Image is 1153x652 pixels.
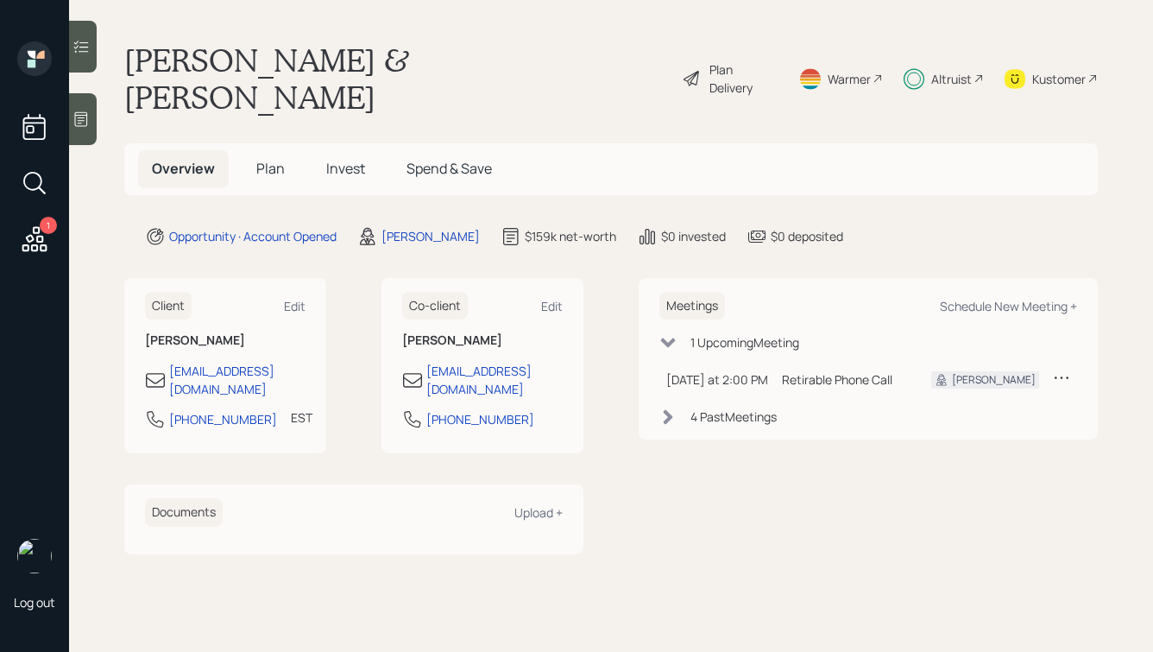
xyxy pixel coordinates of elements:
img: hunter_neumayer.jpg [17,539,52,573]
div: [PHONE_NUMBER] [426,410,534,428]
div: [PERSON_NAME] [952,372,1036,388]
h6: Co-client [402,292,468,320]
div: [PHONE_NUMBER] [169,410,277,428]
div: Edit [541,298,563,314]
h6: Meetings [659,292,725,320]
span: Spend & Save [406,159,492,178]
div: Plan Delivery [709,60,778,97]
div: [DATE] at 2:00 PM [666,370,768,389]
h6: [PERSON_NAME] [402,333,563,348]
div: Warmer [828,70,871,88]
h6: Client [145,292,192,320]
div: $0 deposited [771,227,843,245]
div: Opportunity · Account Opened [169,227,337,245]
div: Edit [284,298,306,314]
span: Plan [256,159,285,178]
div: [EMAIL_ADDRESS][DOMAIN_NAME] [169,362,306,398]
div: Altruist [931,70,972,88]
div: Kustomer [1032,70,1086,88]
div: 1 Upcoming Meeting [690,333,799,351]
div: Retirable Phone Call [782,370,904,389]
div: [EMAIL_ADDRESS][DOMAIN_NAME] [426,362,563,398]
div: $0 invested [661,227,726,245]
div: $159k net-worth [525,227,616,245]
div: Schedule New Meeting + [940,298,1077,314]
div: EST [291,408,312,427]
span: Invest [326,159,365,178]
div: Log out [14,594,55,611]
h6: Documents [145,498,223,527]
span: Overview [152,159,215,178]
div: [PERSON_NAME] [381,227,480,245]
h6: [PERSON_NAME] [145,333,306,348]
div: 1 [40,217,57,234]
div: Upload + [514,504,563,521]
h1: [PERSON_NAME] & [PERSON_NAME] [124,41,668,116]
div: 4 Past Meeting s [690,408,777,426]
